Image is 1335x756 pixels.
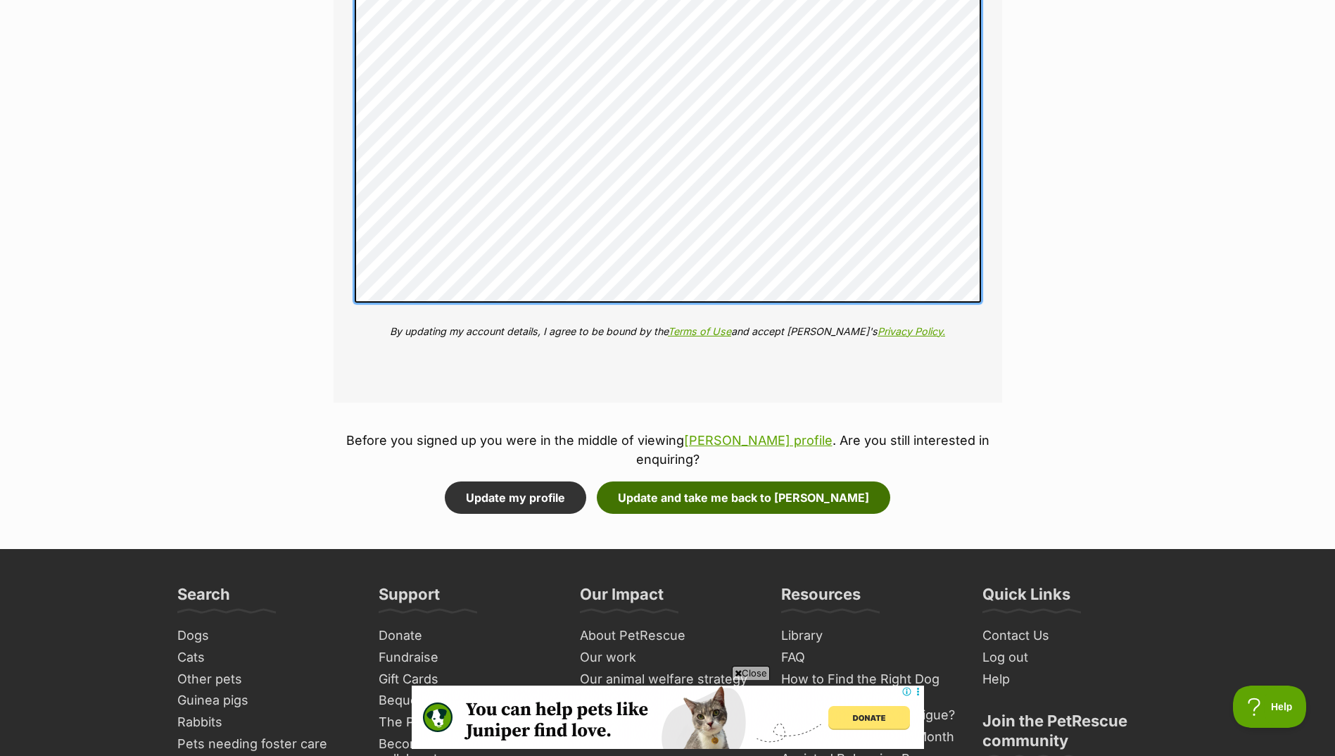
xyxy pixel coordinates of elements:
a: Rabbits [172,712,359,733]
a: Gift Cards [373,669,560,691]
a: The PetRescue Bookshop [373,712,560,733]
a: How to Find the Right Dog Trainer [776,669,963,705]
a: Guinea pigs [172,690,359,712]
a: Donate [373,625,560,647]
iframe: Help Scout Beacon - Open [1233,686,1307,728]
h3: Search [177,584,230,612]
a: About PetRescue [574,625,761,647]
p: Before you signed up you were in the middle of viewing . Are you still interested in enquiring? [334,431,1002,469]
a: Cats [172,647,359,669]
a: Pets needing foster care [172,733,359,755]
a: Library [776,625,963,647]
a: Other pets [172,669,359,691]
h3: Support [379,584,440,612]
a: Our animal welfare strategy [574,669,761,691]
h3: Resources [781,584,861,612]
iframe: Advertisement [412,686,924,749]
button: Update and take me back to [PERSON_NAME] [597,481,890,514]
h3: Quick Links [982,584,1070,612]
a: Terms of Use [668,325,731,337]
p: By updating my account details, I agree to be bound by the and accept [PERSON_NAME]'s [355,324,981,339]
a: Help [977,669,1164,691]
a: Contact Us [977,625,1164,647]
a: Our work [574,647,761,669]
a: [PERSON_NAME] profile [684,433,833,448]
a: Log out [977,647,1164,669]
a: Fundraise [373,647,560,669]
span: Close [732,666,770,680]
a: Bequests [373,690,560,712]
a: Dogs [172,625,359,647]
a: Privacy Policy. [878,325,945,337]
a: FAQ [776,647,963,669]
h3: Our Impact [580,584,664,612]
button: Update my profile [445,481,586,514]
